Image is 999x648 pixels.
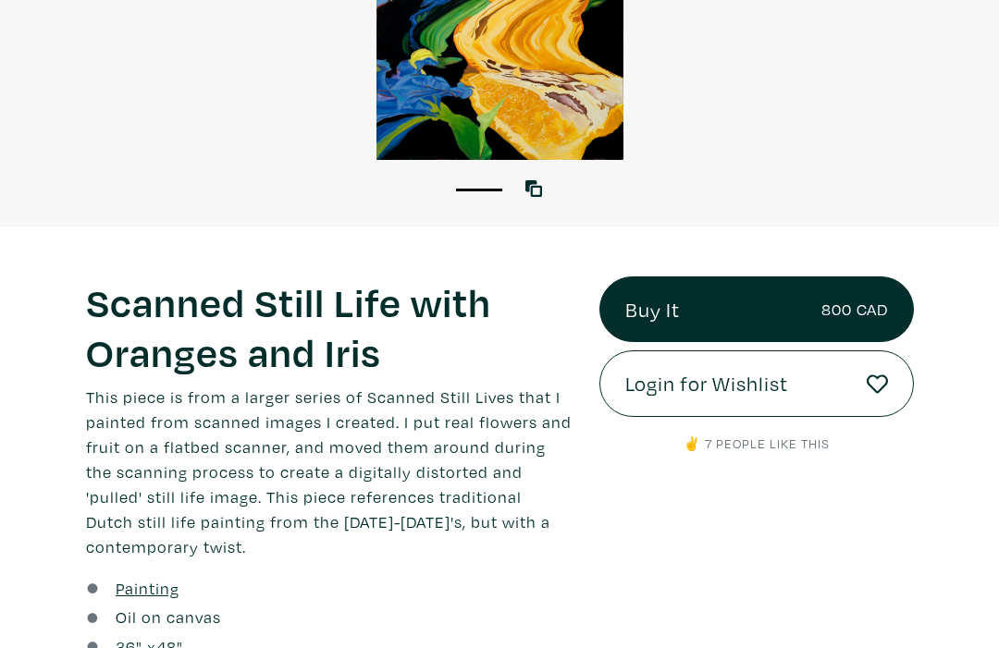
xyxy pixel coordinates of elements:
button: 1 of 1 [456,190,502,192]
a: Oil on canvas [116,605,221,630]
p: This piece is from a larger series of Scanned Still Lives that I painted from scanned images I cr... [86,385,572,560]
a: Painting [116,577,179,602]
h1: Scanned Still Life with Oranges and Iris [86,277,572,377]
a: Login for Wishlist [599,351,914,418]
small: 800 CAD [821,298,888,323]
u: Painting [116,579,179,600]
span: Login for Wishlist [625,369,788,400]
p: ✌️ 7 people like this [599,434,914,455]
a: Buy It800 CAD [599,277,914,344]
